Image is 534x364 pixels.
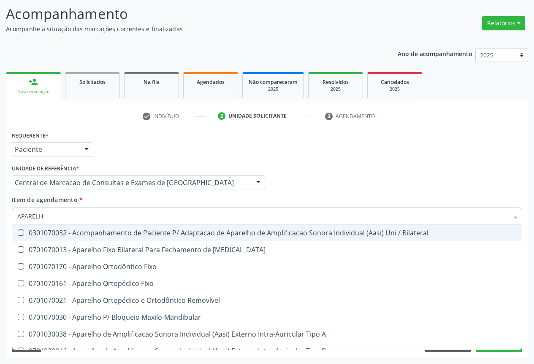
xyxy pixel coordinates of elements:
div: 2 [218,112,225,120]
label: Requerente [12,129,49,142]
div: 2025 [374,86,416,92]
div: 0701070170 - Aparelho Ortodôntico Fixo [17,263,517,270]
div: person_add [29,77,38,86]
div: Unidade solicitante [228,112,287,120]
input: Buscar por procedimentos [17,208,508,224]
span: Paciente [15,145,76,154]
p: Acompanhe a situação das marcações correntes e finalizadas [6,24,371,33]
span: Cancelados [381,78,409,86]
span: Não compareceram [249,78,298,86]
p: Acompanhamento [6,3,371,24]
span: Item de agendamento [12,196,78,204]
span: Agendados [197,78,225,86]
div: 0701070161 - Aparelho Ortopédico Fixo [17,280,517,287]
div: 0701070021 - Aparelho Ortopédico e Ortodôntico Removível [17,297,517,304]
label: Unidade de referência [12,162,79,175]
div: 2025 [314,86,357,92]
button: Relatórios [482,16,525,30]
div: 0301070032 - Acompanhamento de Paciente P/ Adaptacao de Aparelho de Amplificacao Sonora Individua... [17,229,517,236]
div: 0701070013 - Aparelho Fixo Bilateral Para Fechamento de [MEDICAL_DATA] [17,246,517,253]
div: 2025 [249,86,298,92]
div: 0701070030 - Aparelho P/ Bloqueio Maxilo-Mandibular [17,314,517,321]
span: Central de Marcacao de Consultas e Exames de [GEOGRAPHIC_DATA] [15,178,248,187]
div: 0701030046 - Aparelho de Amplificacao Sonora Individual (Aasi) Externo Intra-Auricular Tipo B [17,348,517,354]
span: Na fila [144,78,160,86]
div: Nova marcação [12,89,55,95]
div: 0701030038 - Aparelho de Amplificacao Sonora Individual (Aasi) Externo Intra-Auricular Tipo A [17,331,517,337]
span: Solicitados [79,78,106,86]
p: Ano de acompanhamento [398,48,472,59]
span: Resolvidos [323,78,349,86]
